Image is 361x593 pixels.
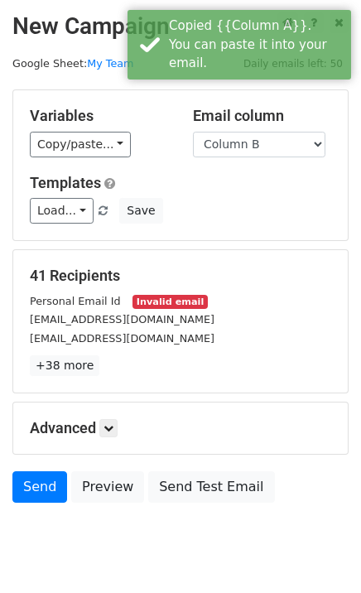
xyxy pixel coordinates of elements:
[30,267,331,285] h5: 41 Recipients
[169,17,344,73] div: Copied {{Column A}}. You can paste it into your email.
[132,295,207,309] small: Invalid email
[193,107,331,125] h5: Email column
[148,471,274,503] a: Send Test Email
[30,107,168,125] h5: Variables
[12,471,67,503] a: Send
[119,198,162,224] button: Save
[30,332,214,345] small: [EMAIL_ADDRESS][DOMAIN_NAME]
[71,471,144,503] a: Preview
[30,355,99,376] a: +38 more
[12,12,349,41] h2: New Campaign
[30,132,131,157] a: Copy/paste...
[278,513,361,593] iframe: Chat Widget
[30,313,214,325] small: [EMAIL_ADDRESS][DOMAIN_NAME]
[30,198,94,224] a: Load...
[30,295,121,307] small: Personal Email Id
[30,174,101,191] a: Templates
[87,57,133,70] a: My Team
[30,419,331,437] h5: Advanced
[12,57,133,70] small: Google Sheet:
